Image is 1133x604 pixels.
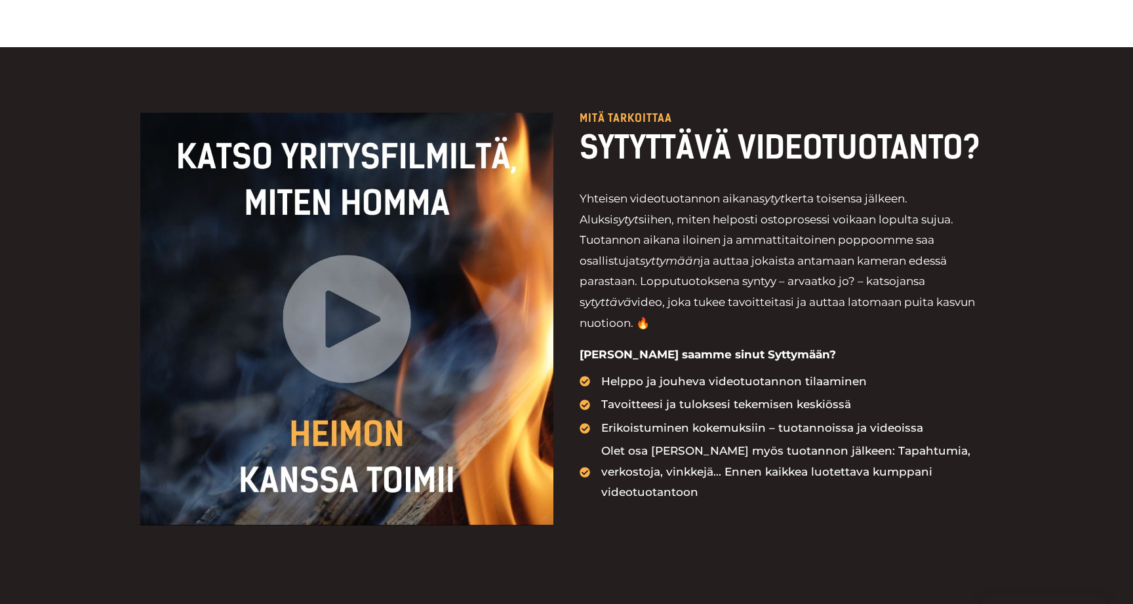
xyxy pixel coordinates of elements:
[580,348,836,361] strong: [PERSON_NAME] saamme sinut Syttymään?
[580,189,993,333] p: Yhteisen videotuotannon aikana kerta toisensa jälkeen. Aluksi siihen, miten helposti ostoprosessi...
[580,127,993,168] h2: SYTYTTÄVÄ VIDEOTUOTANTO?
[580,113,993,124] p: Mitä tarkoittaa
[585,295,631,309] i: ytyttävä
[598,441,993,503] span: Olet osa [PERSON_NAME] myös tuotannon jälkeen: Tapahtumia, verkostoja, vinkkejä... Ennen kaikkea ...
[759,192,785,205] em: sytyt
[598,371,867,392] span: Helppo ja jouheva videotuotannon tilaaminen
[598,394,851,415] span: Tavoitteesi ja tuloksesi tekemisen keskiössä
[640,254,700,267] i: syttymään
[598,418,923,439] span: Erikoistuminen kokemuksiin – tuotannoissa ja videoissa
[613,213,639,226] i: sytyt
